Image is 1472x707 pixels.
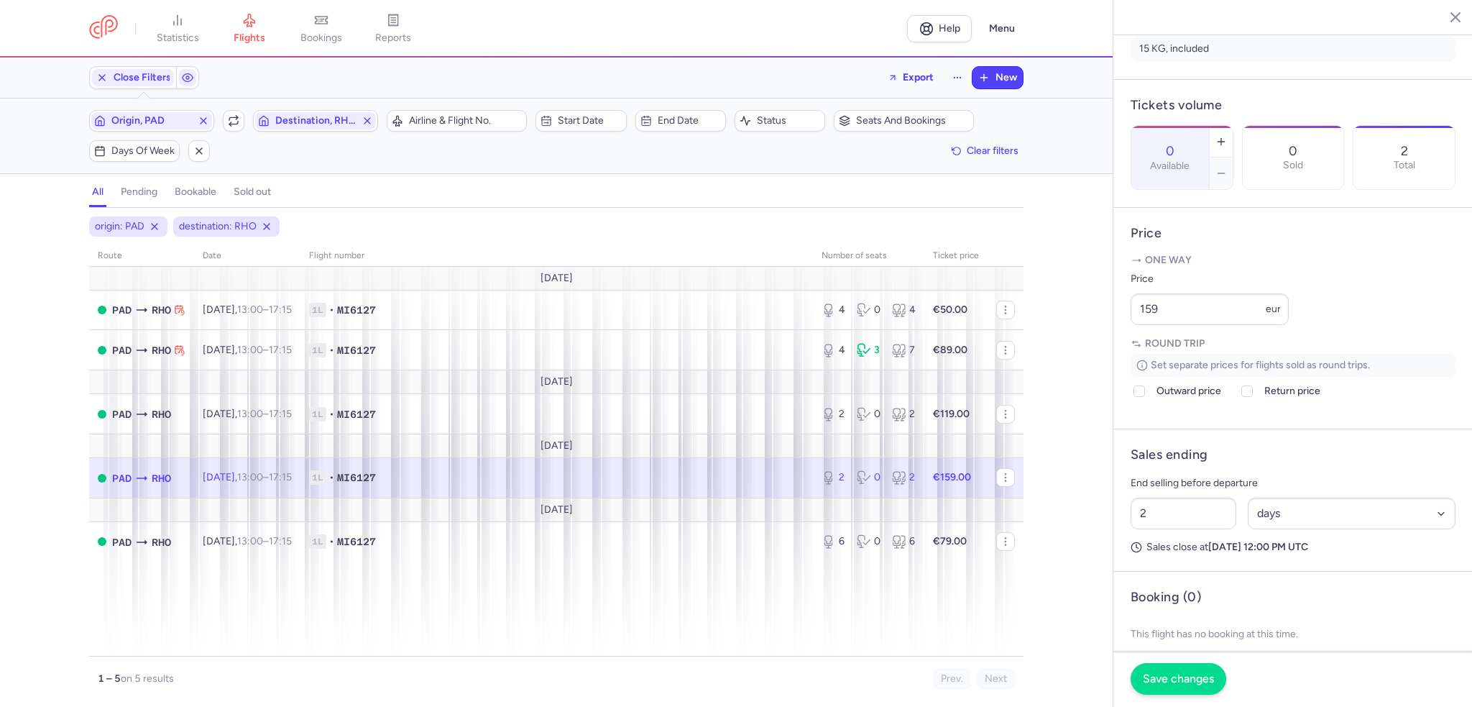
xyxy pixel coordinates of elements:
h4: Booking (0) [1131,589,1201,606]
div: 2 [822,470,845,485]
time: 13:00 [237,408,263,420]
span: Seats and bookings [856,115,969,127]
button: Menu [980,15,1023,42]
span: Airline & Flight No. [409,115,522,127]
span: 1L [309,534,326,549]
h4: pending [121,186,157,199]
a: Help [907,15,972,42]
span: [DATE], [203,535,292,547]
span: MI6127 [337,534,376,549]
input: ## [1131,498,1236,529]
p: One way [1131,253,1455,268]
span: Help [939,23,960,34]
div: 6 [892,534,916,549]
span: Return price [1264,383,1320,400]
p: Sold [1283,160,1303,171]
strong: €50.00 [933,304,967,316]
span: MI6127 [337,407,376,421]
strong: [DATE] 12:00 PM UTC [1208,541,1308,553]
button: Origin, PAD [89,110,214,132]
time: 17:15 [269,344,292,356]
span: – [237,304,292,316]
strong: €79.00 [933,535,967,547]
span: 1L [309,407,326,421]
div: 2 [892,407,916,421]
span: RHO [152,406,171,422]
div: 4 [892,303,916,317]
th: route [89,245,194,267]
h4: Sales ending [1131,447,1207,463]
h4: sold out [234,186,271,199]
span: – [237,535,292,547]
span: [DATE], [203,408,292,420]
p: 2 [1401,144,1408,158]
span: Close Filters [114,72,171,83]
span: 1L [309,303,326,317]
span: Outward price [1156,383,1221,400]
th: date [194,245,300,267]
span: • [329,407,334,421]
span: statistics [157,32,199,45]
button: Close Filters [90,67,176,88]
input: Return price [1241,386,1253,397]
button: Seats and bookings [834,110,974,132]
button: Airline & Flight No. [387,110,527,132]
th: Ticket price [924,245,988,267]
span: New [995,72,1017,83]
span: • [329,470,334,485]
time: 17:15 [269,471,292,483]
time: 17:15 [269,408,292,420]
p: End selling before departure [1131,475,1455,492]
span: MI6127 [337,303,376,317]
span: Export [903,72,934,83]
span: on 5 results [121,672,174,685]
div: 3 [857,343,880,357]
time: 13:00 [237,535,263,547]
span: [DATE] [540,273,573,284]
span: eur [1266,303,1281,315]
th: number of seats [813,245,924,267]
p: Sales close at [1131,541,1455,554]
button: Destination, RHO [253,110,378,132]
li: 15 KG, included [1131,36,1455,62]
time: 17:15 [269,535,292,547]
button: Days of week [89,140,180,162]
span: • [329,303,334,317]
span: Origin, PAD [111,115,192,127]
span: Clear filters [967,145,1018,156]
span: MI6127 [337,470,376,485]
p: Set separate prices for flights sold as round trips. [1131,354,1455,377]
button: Status [735,110,825,132]
h4: Price [1131,225,1455,242]
span: Status [757,115,820,127]
span: Paderborn/lippstadt, Paderborn, Germany [112,406,132,422]
button: Export [878,66,943,89]
span: PAD [112,342,132,358]
input: --- [1131,293,1289,325]
h4: bookable [175,186,216,199]
a: statistics [142,13,213,45]
div: 2 [822,407,845,421]
span: [DATE] [540,440,573,452]
time: 17:15 [269,304,292,316]
a: reports [357,13,429,45]
span: – [237,471,292,483]
span: – [237,408,292,420]
th: Flight number [300,245,813,267]
strong: 1 – 5 [98,672,121,685]
span: Save changes [1143,672,1214,685]
span: • [329,343,334,357]
span: Paderborn/lippstadt, Paderborn, Germany [112,534,132,550]
h4: all [92,186,103,199]
button: Next [977,668,1015,690]
span: RHO [152,342,171,358]
span: RHO [152,470,171,486]
span: RHO [152,534,171,550]
strong: €89.00 [933,344,967,356]
span: Paderborn/lippstadt, Paderborn, Germany [112,302,132,318]
p: This flight has no booking at this time. [1131,617,1455,652]
span: [DATE] [540,376,573,388]
time: 13:00 [237,304,263,316]
div: 0 [857,534,880,549]
p: Round trip [1131,337,1455,351]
